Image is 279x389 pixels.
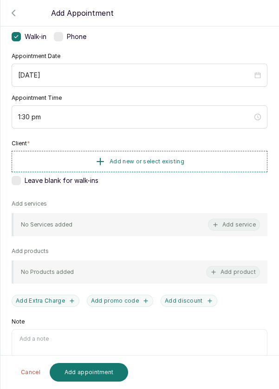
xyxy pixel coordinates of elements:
p: No Services added [21,221,72,228]
button: Add new or select existing [12,151,267,172]
span: Add new or select existing [110,158,184,165]
p: Add products [12,247,49,255]
button: Cancel [15,363,46,382]
button: Add appointment [50,363,129,382]
label: Note [12,318,25,325]
input: Select date [18,70,253,80]
button: Add service [208,219,260,231]
p: Add services [12,200,47,207]
span: Leave blank for walk-ins [25,176,98,185]
button: Add discount [161,295,217,307]
p: No Products added [21,268,74,276]
button: Add product [206,266,260,278]
button: Add Extra Charge [12,295,79,307]
p: Add Appointment [51,7,114,19]
label: Appointment Time [12,94,62,102]
button: Add promo code [87,295,153,307]
label: Client [12,140,30,147]
input: Select time [18,112,253,122]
